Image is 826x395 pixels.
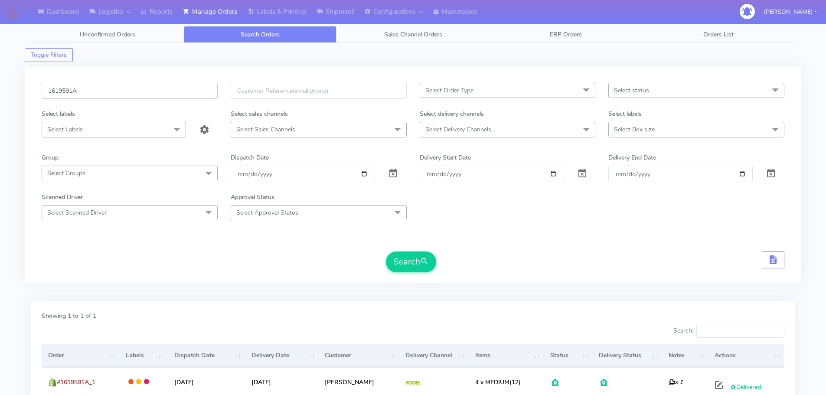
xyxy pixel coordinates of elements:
[703,30,734,39] span: Orders List
[42,311,96,320] label: Showing 1 to 1 of 1
[730,383,761,391] span: Delivered
[425,86,473,95] span: Select Order Type
[614,86,649,95] span: Select status
[236,125,295,134] span: Select Sales Channels
[475,378,509,386] span: 4 x MEDIUM
[231,153,269,162] label: Dispatch Date
[48,378,57,387] img: shopify.png
[696,324,784,338] input: Search:
[42,83,218,99] input: Order Id
[708,344,785,367] th: Actions: activate to sort column ascending
[31,26,795,43] ul: Tabs
[57,378,95,386] span: #1619591A_1
[614,125,655,134] span: Select Box size
[608,153,656,162] label: Delivery End Date
[425,125,491,134] span: Select Delivery Channels
[592,344,662,367] th: Delivery Status: activate to sort column ascending
[42,193,83,202] label: Scanned Driver
[673,324,784,338] label: Search:
[399,344,469,367] th: Delivery Channel: activate to sort column ascending
[468,344,544,367] th: Items: activate to sort column ascending
[384,30,442,39] span: Sales Channel Orders
[550,30,582,39] span: ERP Orders
[420,153,471,162] label: Delivery Start Date
[669,378,683,386] i: x 1
[420,109,484,118] label: Select delivery channels
[475,378,521,386] span: (12)
[245,344,318,367] th: Delivery Date: activate to sort column ascending
[47,125,83,134] span: Select Labels
[42,344,119,367] th: Order: activate to sort column ascending
[47,169,85,177] span: Select Groups
[168,344,245,367] th: Dispatch Date: activate to sort column ascending
[119,344,168,367] th: Labels: activate to sort column ascending
[405,381,421,385] img: Yodel
[42,153,59,162] label: Group
[544,344,592,367] th: Status: activate to sort column ascending
[318,344,398,367] th: Customer: activate to sort column ascending
[42,109,75,118] label: Select labels
[47,209,107,217] span: Select Scanned Driver
[231,109,288,118] label: Select sales channels
[25,48,73,62] button: Toggle Filters
[80,30,135,39] span: Unconfirmed Orders
[386,251,436,272] button: Search
[236,209,298,217] span: Select Approval Status
[231,193,274,202] label: Approval Status
[241,30,280,39] span: Search Orders
[231,83,407,99] input: Customer Reference(email,phone)
[662,344,708,367] th: Notes: activate to sort column ascending
[608,109,642,118] label: Select labels
[757,3,823,21] button: [PERSON_NAME]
